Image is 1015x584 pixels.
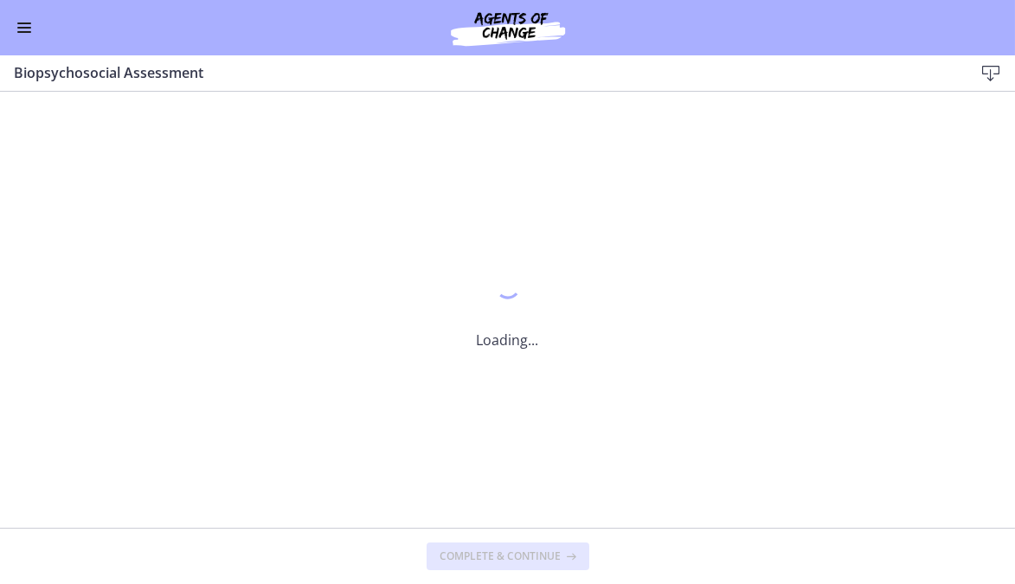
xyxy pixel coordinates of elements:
span: Complete & continue [440,549,562,563]
img: Agents of Change [404,7,612,48]
p: Loading... [477,330,539,350]
h3: Biopsychosocial Assessment [14,62,946,83]
div: 1 [477,269,539,309]
button: Complete & continue [427,542,589,570]
button: Enable menu [14,17,35,38]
